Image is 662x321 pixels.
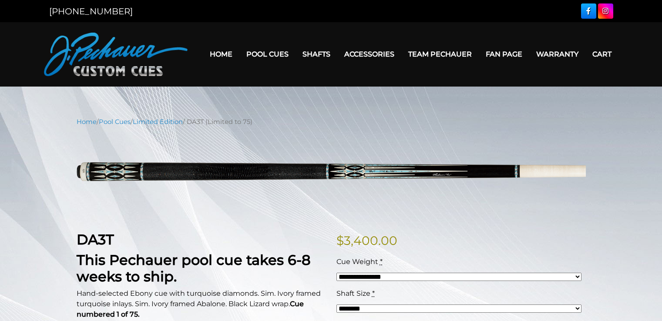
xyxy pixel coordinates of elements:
abbr: required [372,289,375,298]
a: Team Pechauer [401,43,479,65]
span: Cue Weight [336,257,378,266]
strong: This Pechauer pool cue takes 6-8 weeks to ship. [77,251,311,285]
nav: Breadcrumb [77,117,586,127]
strong: DA3T [77,231,114,248]
a: Fan Page [479,43,529,65]
bdi: 3,400.00 [336,233,397,248]
img: Pechauer Custom Cues [44,33,188,76]
a: Home [203,43,239,65]
span: Hand-selected Ebony cue with turquoise diamonds. Sim. Ivory framed turquoise inlays. Sim. Ivory f... [77,289,321,318]
span: $ [336,233,344,248]
a: Shafts [296,43,337,65]
abbr: required [380,257,383,266]
a: Pool Cues [99,118,131,126]
a: Limited Edition [133,118,183,126]
span: Shaft Size [336,289,370,298]
img: DA3T-UPDATED.png [77,133,586,218]
a: Pool Cues [239,43,296,65]
a: Home [77,118,97,126]
a: Accessories [337,43,401,65]
a: Cart [585,43,618,65]
a: [PHONE_NUMBER] [49,6,133,17]
a: Warranty [529,43,585,65]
